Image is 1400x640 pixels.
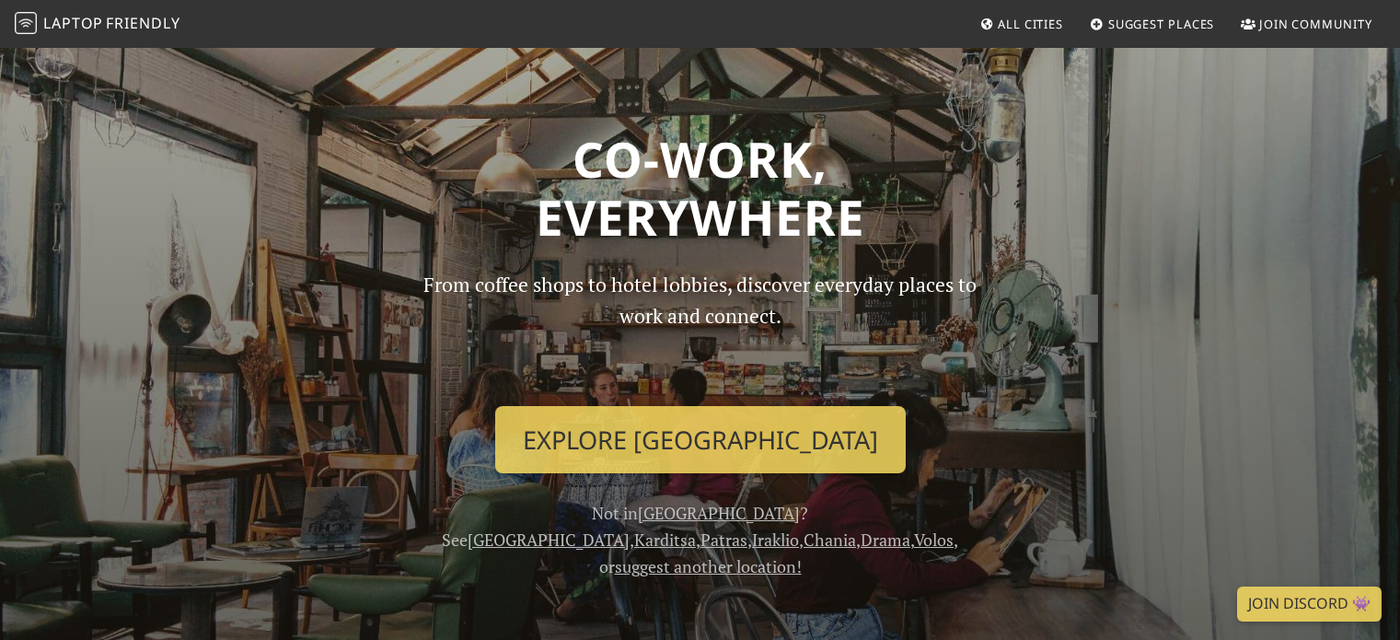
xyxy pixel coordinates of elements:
img: LaptopFriendly [15,12,37,34]
a: Join Community [1233,7,1380,41]
p: From coffee shops to hotel lobbies, discover everyday places to work and connect. [408,269,993,391]
a: Iraklio [752,529,799,551]
a: Patras [700,529,747,551]
a: Chania [804,529,856,551]
span: Suggest Places [1108,16,1215,32]
a: [GEOGRAPHIC_DATA] [468,529,630,551]
a: suggest another location! [615,555,802,577]
a: Volos [914,529,954,551]
a: Join Discord 👾 [1237,587,1382,622]
a: Suggest Places [1082,7,1222,41]
a: Explore [GEOGRAPHIC_DATA] [495,406,906,474]
a: LaptopFriendly LaptopFriendly [15,8,180,41]
span: Not in ? See , , , , , , , or [442,502,958,577]
a: All Cities [972,7,1070,41]
span: Join Community [1259,16,1372,32]
a: [GEOGRAPHIC_DATA] [638,502,800,524]
span: All Cities [998,16,1063,32]
a: Karditsa [634,529,696,551]
a: Drama [861,529,910,551]
span: Laptop [43,13,103,33]
h1: Co-work, Everywhere [104,130,1297,247]
span: Friendly [106,13,179,33]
